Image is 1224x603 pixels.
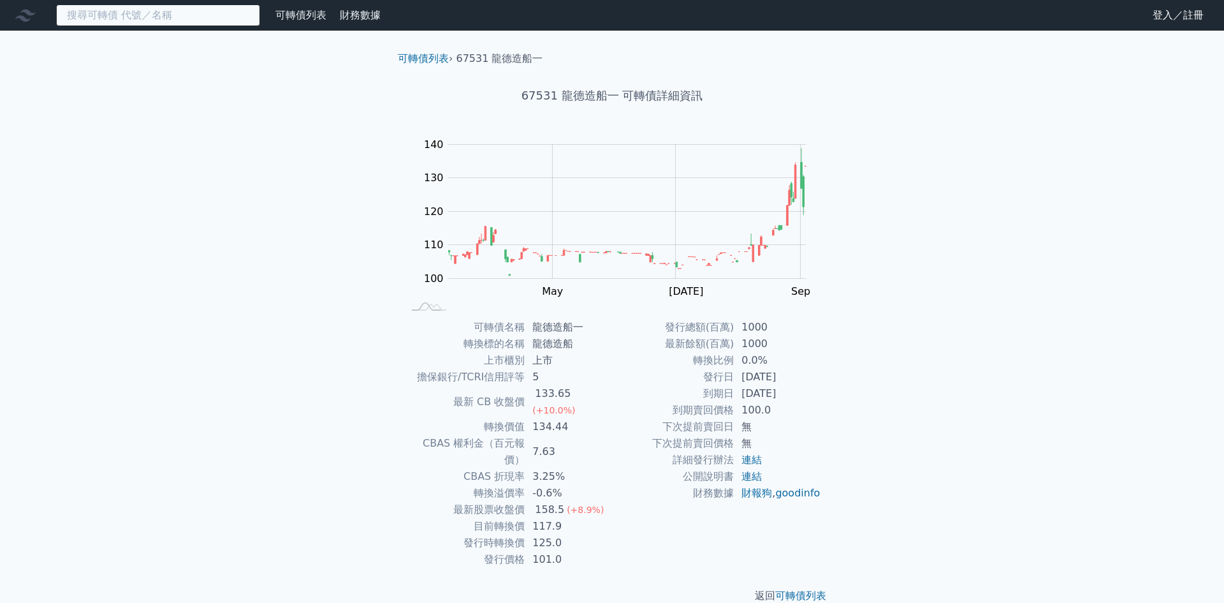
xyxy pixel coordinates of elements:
[403,468,525,485] td: CBAS 折現率
[403,336,525,352] td: 轉換標的名稱
[403,535,525,551] td: 發行時轉換價
[775,487,820,499] a: goodinfo
[741,470,762,482] a: 連結
[525,435,612,468] td: 7.63
[403,319,525,336] td: 可轉債名稱
[525,551,612,568] td: 101.0
[542,285,563,297] tspan: May
[734,352,821,369] td: 0.0%
[734,319,821,336] td: 1000
[525,419,612,435] td: 134.44
[775,590,826,602] a: 可轉債列表
[612,419,734,435] td: 下次提前賣回日
[525,535,612,551] td: 125.0
[403,551,525,568] td: 發行價格
[532,385,573,402] div: 133.65
[525,485,612,502] td: -0.6%
[525,369,612,385] td: 5
[1160,542,1224,603] iframe: Chat Widget
[734,419,821,435] td: 無
[734,485,821,502] td: ,
[734,336,821,352] td: 1000
[612,369,734,385] td: 發行日
[424,272,444,285] tspan: 100
[403,485,525,502] td: 轉換溢價率
[525,352,612,369] td: 上市
[398,52,449,64] a: 可轉債列表
[403,385,525,419] td: 最新 CB 收盤價
[567,505,604,515] span: (+8.9%)
[456,51,543,66] li: 67531 龍德造船一
[403,419,525,435] td: 轉換價值
[669,285,703,297] tspan: [DATE]
[403,502,525,518] td: 最新股票收盤價
[612,385,734,402] td: 到期日
[424,239,444,251] tspan: 110
[275,9,326,21] a: 可轉債列表
[532,405,575,415] span: (+10.0%)
[525,468,612,485] td: 3.25%
[734,435,821,452] td: 無
[403,369,525,385] td: 擔保銀行/TCRI信用評等
[525,518,612,535] td: 117.9
[612,352,734,369] td: 轉換比例
[525,336,612,352] td: 龍德造船
[612,485,734,502] td: 財務數據
[340,9,381,21] a: 財務數據
[612,336,734,352] td: 最新餘額(百萬)
[424,138,444,151] tspan: 140
[388,87,836,105] h1: 67531 龍德造船一 可轉債詳細資訊
[612,452,734,468] td: 詳細發行辦法
[1142,5,1214,26] a: 登入／註冊
[403,352,525,369] td: 上市櫃別
[612,319,734,336] td: 發行總額(百萬)
[734,369,821,385] td: [DATE]
[612,402,734,419] td: 到期賣回價格
[403,435,525,468] td: CBAS 權利金（百元報價）
[1160,542,1224,603] div: 聊天小工具
[532,502,567,518] div: 158.5
[734,385,821,402] td: [DATE]
[418,138,826,297] g: Chart
[56,4,260,26] input: 搜尋可轉債 代號／名稱
[424,205,444,218] tspan: 120
[403,518,525,535] td: 目前轉換價
[525,319,612,336] td: 龍德造船一
[612,468,734,485] td: 公開說明書
[741,454,762,466] a: 連結
[612,435,734,452] td: 下次提前賣回價格
[398,51,453,66] li: ›
[424,172,444,184] tspan: 130
[734,402,821,419] td: 100.0
[791,285,810,297] tspan: Sep
[741,487,772,499] a: 財報狗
